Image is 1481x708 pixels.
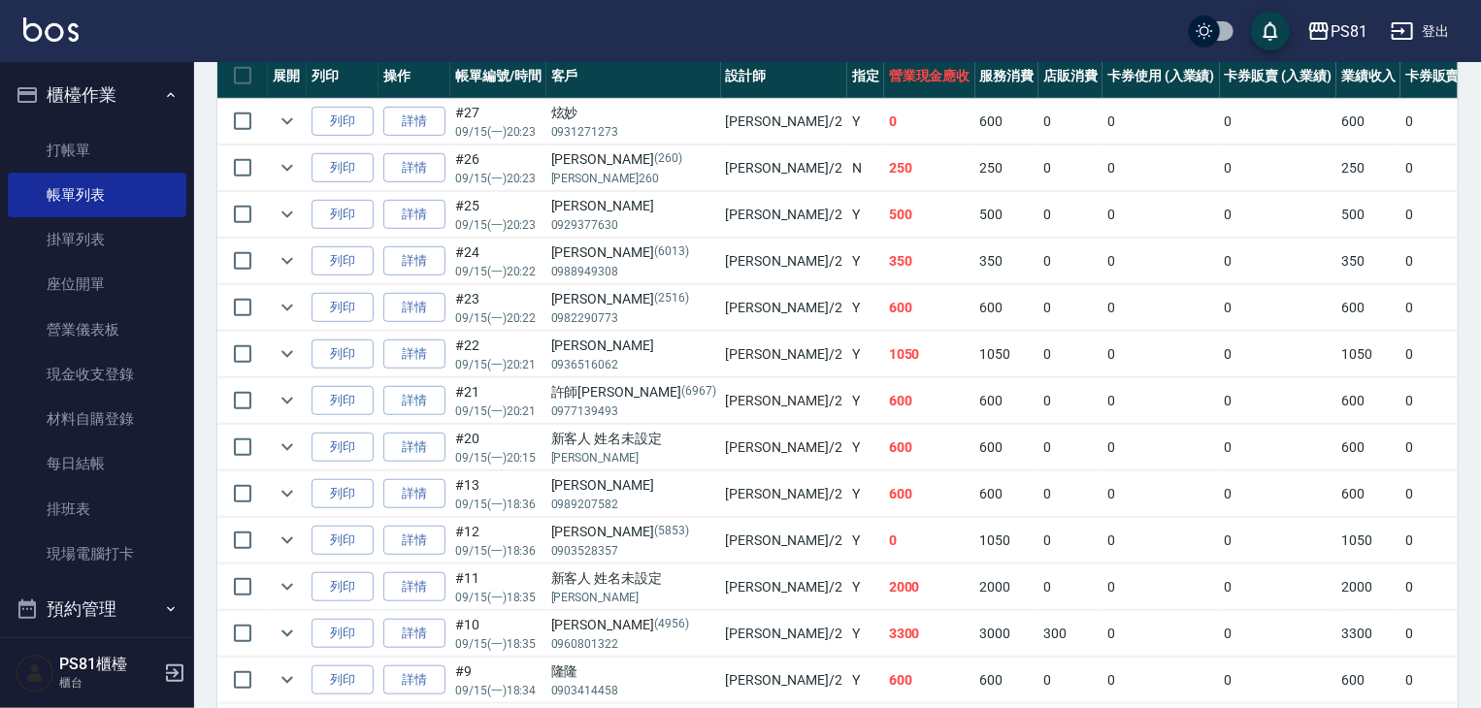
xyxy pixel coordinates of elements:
[884,99,975,145] td: 0
[975,658,1039,703] td: 600
[450,285,546,331] td: #23
[1038,658,1103,703] td: 0
[551,196,716,216] div: [PERSON_NAME]
[312,107,374,137] button: 列印
[847,53,884,99] th: 指定
[1038,425,1103,470] td: 0
[1220,425,1337,470] td: 0
[1220,471,1337,517] td: 0
[847,564,884,610] td: Y
[975,425,1039,470] td: 600
[551,635,716,653] p: 0960801322
[551,170,716,187] p: [PERSON_NAME]260
[1220,145,1337,191] td: 0
[1336,285,1400,331] td: 600
[307,53,378,99] th: 列印
[847,518,884,563] td: Y
[884,471,975,517] td: 600
[450,239,546,284] td: #24
[1103,471,1220,517] td: 0
[273,293,302,322] button: expand row
[551,429,716,449] div: 新客人 姓名未設定
[1220,99,1337,145] td: 0
[1038,239,1103,284] td: 0
[884,145,975,191] td: 250
[8,352,186,397] a: 現金收支登錄
[455,356,542,373] p: 09/15 (一) 20:21
[975,332,1039,377] td: 1050
[450,564,546,610] td: #11
[1103,332,1220,377] td: 0
[1336,658,1400,703] td: 600
[383,433,445,463] a: 詳情
[8,584,186,634] button: 預約管理
[312,433,374,463] button: 列印
[273,572,302,601] button: expand row
[847,471,884,517] td: Y
[551,356,716,373] p: 0936516062
[975,53,1039,99] th: 服務消費
[975,145,1039,191] td: 250
[721,378,847,424] td: [PERSON_NAME] /2
[8,307,186,352] a: 營業儀表板
[546,53,721,99] th: 客戶
[8,173,186,217] a: 帳單列表
[1103,425,1220,470] td: 0
[1383,14,1458,49] button: 登出
[1220,658,1337,703] td: 0
[1038,332,1103,377] td: 0
[884,192,975,238] td: 500
[383,665,445,695] a: 詳情
[721,239,847,284] td: [PERSON_NAME] /2
[551,682,716,699] p: 0903414458
[1038,518,1103,563] td: 0
[1336,564,1400,610] td: 2000
[847,658,884,703] td: Y
[273,665,302,694] button: expand row
[1220,518,1337,563] td: 0
[312,386,374,416] button: 列印
[273,200,302,229] button: expand row
[884,332,975,377] td: 1050
[847,378,884,424] td: Y
[273,386,302,415] button: expand row
[455,170,542,187] p: 09/15 (一) 20:23
[8,217,186,262] a: 掛單列表
[312,246,374,276] button: 列印
[884,53,975,99] th: 營業現金應收
[1103,564,1220,610] td: 0
[383,107,445,137] a: 詳情
[551,449,716,467] p: [PERSON_NAME]
[1251,12,1290,50] button: save
[1336,53,1400,99] th: 業績收入
[1220,285,1337,331] td: 0
[551,263,716,280] p: 0988949308
[8,128,186,173] a: 打帳單
[721,611,847,657] td: [PERSON_NAME] /2
[654,289,689,309] p: (2516)
[455,542,542,560] p: 09/15 (一) 18:36
[551,661,716,682] div: 隆隆
[8,262,186,306] a: 座位開單
[450,192,546,238] td: #25
[455,635,542,653] p: 09/15 (一) 18:35
[551,289,716,309] div: [PERSON_NAME]
[975,471,1039,517] td: 600
[1038,564,1103,610] td: 0
[551,475,716,496] div: [PERSON_NAME]
[1038,99,1103,145] td: 0
[1038,471,1103,517] td: 0
[312,200,374,230] button: 列印
[383,153,445,183] a: 詳情
[383,526,445,556] a: 詳情
[551,336,716,356] div: [PERSON_NAME]
[551,309,716,327] p: 0982290773
[884,611,975,657] td: 3300
[1336,332,1400,377] td: 1050
[721,564,847,610] td: [PERSON_NAME] /2
[721,285,847,331] td: [PERSON_NAME] /2
[847,425,884,470] td: Y
[1336,611,1400,657] td: 3300
[654,149,682,170] p: (260)
[273,526,302,555] button: expand row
